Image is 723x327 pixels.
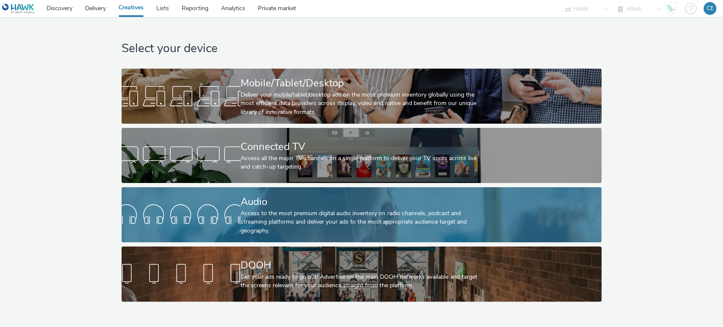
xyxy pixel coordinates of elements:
img: undefined Logo [2,3,35,14]
div: CE [706,2,714,15]
img: Hawk Academy [665,2,677,15]
div: Audio [241,194,479,209]
div: Access all the major TV channels on a single platform to deliver your TV spots across live and ca... [241,154,479,172]
div: Mobile/Tablet/Desktop [241,76,479,91]
div: Deliver your mobile/tablet/desktop ads on the most premium inventory globally using the most effi... [241,91,479,116]
a: AudioAccess to the most premium digital audio inventory on radio channels, podcast and streaming ... [122,187,601,242]
div: Access to the most premium digital audio inventory on radio channels, podcast and streaming platf... [241,209,479,235]
a: Hawk Academy [665,2,681,15]
div: DOOH [241,258,479,273]
div: Connected TV [241,139,479,154]
a: Mobile/Tablet/DesktopDeliver your mobile/tablet/desktop ads on the most premium inventory globall... [122,69,601,124]
div: Get your ads ready to go out! Advertise on the main DOOH networks available and target the screen... [241,273,479,290]
h1: Select your device [122,41,601,57]
a: Connected TVAccess all the major TV channels on a single platform to deliver your TV spots across... [122,128,601,183]
a: DOOHGet your ads ready to go out! Advertise on the main DOOH networks available and target the sc... [122,247,601,302]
